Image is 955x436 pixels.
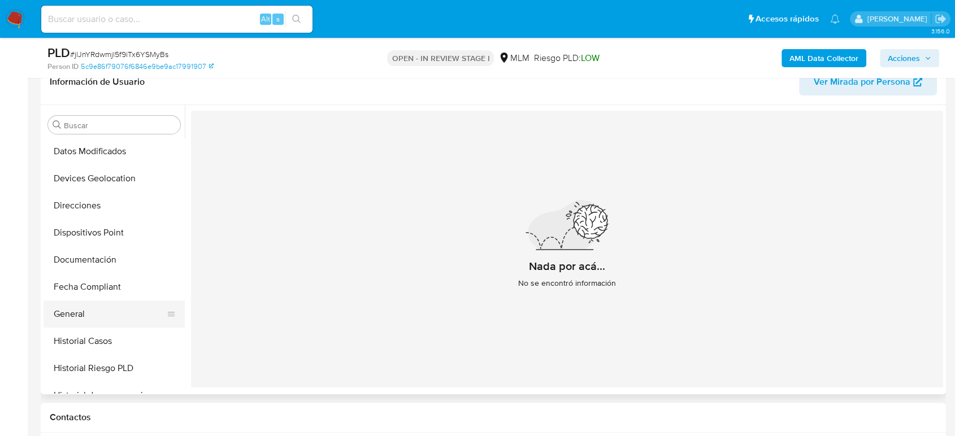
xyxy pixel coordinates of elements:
span: # jlJnYRdwmjl5f9iTx6YSMyBs [70,49,168,60]
h1: Contactos [50,412,937,423]
button: Buscar [53,120,62,129]
span: Riesgo PLD: [533,52,599,64]
h1: Información de Usuario [50,76,145,88]
button: Ver Mirada por Persona [799,68,937,95]
p: diego.gardunorosas@mercadolibre.com.mx [867,14,931,24]
button: Historial de conversaciones [44,382,185,409]
span: LOW [580,51,599,64]
button: Devices Geolocation [44,165,185,192]
input: Buscar [64,120,176,130]
button: Acciones [880,49,939,67]
span: Accesos rápidos [756,13,819,25]
span: Ver Mirada por Persona [814,68,910,95]
b: PLD [47,43,70,62]
a: Salir [935,13,947,25]
a: 5c9e86f79076f6846e9be9ac17991907 [81,62,214,72]
button: search-icon [285,11,308,27]
a: Notificaciones [830,14,840,24]
button: General [44,300,176,328]
button: Historial Casos [44,328,185,355]
b: AML Data Collector [789,49,858,67]
div: MLM [498,52,529,64]
button: Direcciones [44,192,185,219]
span: Acciones [888,49,920,67]
button: Dispositivos Point [44,219,185,246]
input: Buscar usuario o caso... [41,12,312,27]
span: 3.156.0 [931,27,949,36]
button: Fecha Compliant [44,273,185,300]
button: Documentación [44,246,185,273]
span: s [276,14,280,24]
b: Person ID [47,62,79,72]
span: Alt [261,14,270,24]
p: OPEN - IN REVIEW STAGE I [387,50,494,66]
button: AML Data Collector [782,49,866,67]
button: Historial Riesgo PLD [44,355,185,382]
button: Datos Modificados [44,138,185,165]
